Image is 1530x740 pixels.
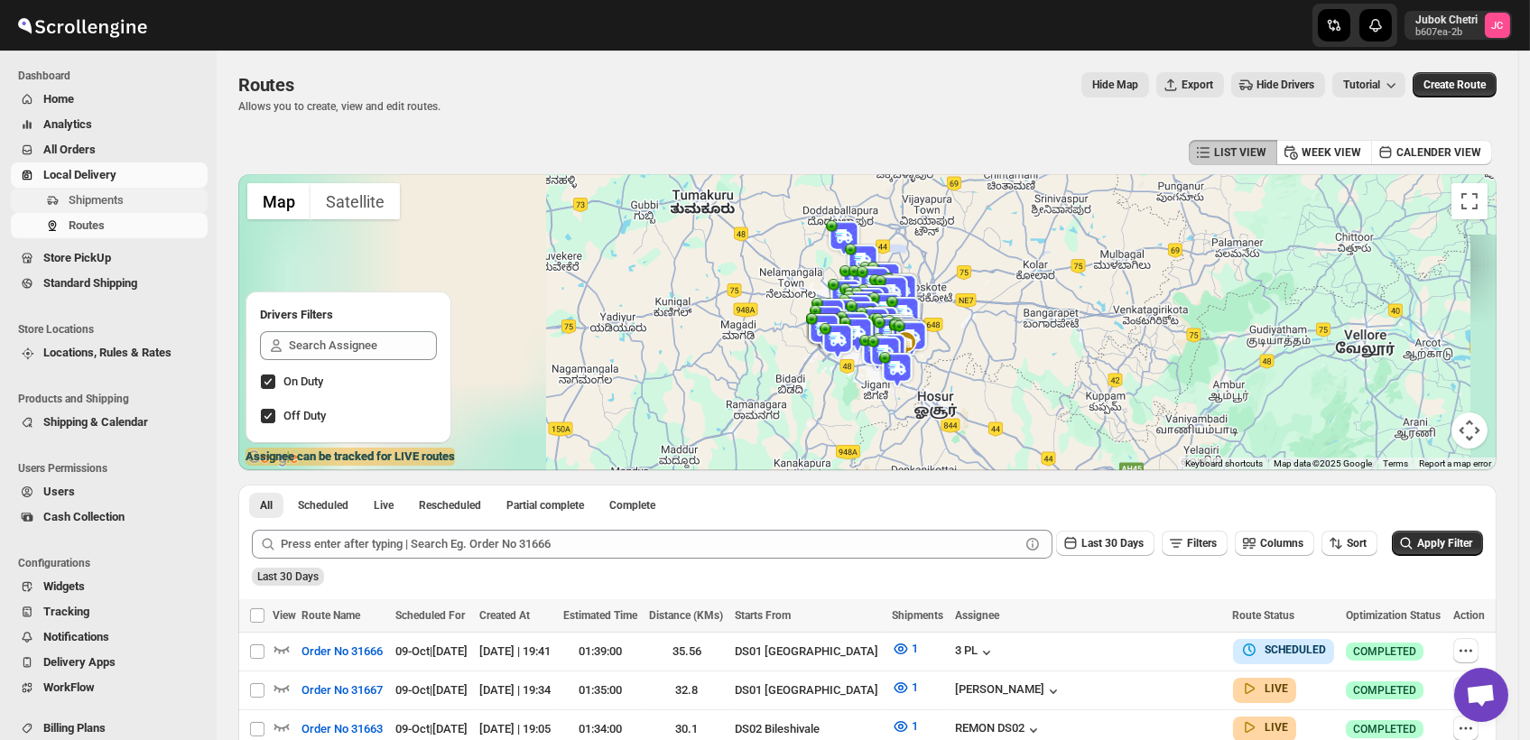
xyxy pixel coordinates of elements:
span: Routes [238,74,294,96]
button: WEEK VIEW [1276,140,1372,165]
button: CALENDER VIEW [1371,140,1492,165]
button: Users [11,479,208,504]
span: Home [43,92,74,106]
button: Order No 31667 [291,676,394,705]
span: Optimization Status [1346,609,1441,622]
span: Map data ©2025 Google [1274,458,1372,468]
span: WorkFlow [43,680,95,694]
span: Tutorial [1343,79,1380,91]
span: Widgets [43,579,85,593]
button: REMON DS02 [955,721,1043,739]
div: DS01 [GEOGRAPHIC_DATA] [735,681,881,699]
span: Create Route [1423,78,1486,92]
span: Users Permissions [18,461,208,476]
button: Map action label [1081,72,1149,97]
span: Export [1182,78,1213,92]
b: LIVE [1266,721,1289,734]
span: Billing Plans [43,721,106,735]
span: Created At [479,609,530,622]
span: Configurations [18,556,208,570]
a: Terms (opens in new tab) [1383,458,1408,468]
span: Local Delivery [43,168,116,181]
div: [DATE] | 19:34 [479,681,552,699]
span: Action [1453,609,1485,622]
button: Show street map [247,183,311,219]
button: Routes [11,213,208,238]
span: Distance (KMs) [649,609,723,622]
label: Assignee can be tracked for LIVE routes [246,448,455,466]
div: 30.1 [649,720,724,738]
span: Assignee [955,609,999,622]
span: Columns [1260,537,1303,550]
span: 1 [912,642,918,655]
span: 1 [912,680,918,694]
span: LIST VIEW [1214,145,1266,160]
h2: Drivers Filters [260,306,437,324]
button: LIST VIEW [1189,140,1277,165]
span: Shipments [69,193,124,207]
button: Keyboard shortcuts [1185,458,1263,470]
span: Estimated Time [563,609,637,622]
button: User menu [1405,11,1512,40]
button: 1 [881,673,929,702]
span: Order No 31666 [301,643,383,661]
span: Off Duty [283,409,326,422]
button: Delivery Apps [11,650,208,675]
button: Locations, Rules & Rates [11,340,208,365]
div: 35.56 [649,643,724,661]
span: Locations, Rules & Rates [43,346,172,359]
button: Analytics [11,112,208,137]
button: Create Route [1413,72,1497,97]
span: Complete [609,498,655,513]
span: Cash Collection [43,510,125,523]
span: Rescheduled [419,498,481,513]
img: ScrollEngine [14,3,150,48]
button: Shipping & Calendar [11,410,208,435]
span: Tracking [43,605,89,618]
button: Notifications [11,624,208,650]
input: Search Assignee [289,331,437,360]
span: Last 30 Days [1081,537,1144,550]
button: 3 PL [955,643,996,661]
span: Notifications [43,630,109,643]
span: 09-Oct | [DATE] [395,683,468,697]
button: Tutorial [1332,72,1405,97]
span: Route Name [301,609,360,622]
span: COMPLETED [1353,722,1416,736]
p: Allows you to create, view and edit routes. [238,99,440,114]
div: 01:39:00 [563,643,638,661]
button: [PERSON_NAME] [955,682,1062,700]
span: Hide Map [1092,78,1138,92]
span: All [260,498,273,513]
div: Open chat [1454,668,1508,722]
span: Scheduled [298,498,348,513]
button: Apply Filter [1392,531,1483,556]
span: Sort [1347,537,1367,550]
div: DS02 Bileshivale [735,720,881,738]
span: Routes [69,218,105,232]
span: View [273,609,296,622]
div: [DATE] | 19:05 [479,720,552,738]
div: DS01 [GEOGRAPHIC_DATA] [735,643,881,661]
span: Standard Shipping [43,276,137,290]
button: Toggle fullscreen view [1451,183,1488,219]
button: Last 30 Days [1056,531,1154,556]
span: Products and Shipping [18,392,208,406]
span: Store PickUp [43,251,111,264]
button: Widgets [11,574,208,599]
span: Shipments [892,609,943,622]
button: Shipments [11,188,208,213]
a: Open this area in Google Maps (opens a new window) [243,447,302,470]
span: 1 [912,719,918,733]
p: Jubok Chetri [1415,13,1478,27]
button: Home [11,87,208,112]
button: SCHEDULED [1240,641,1327,659]
b: LIVE [1266,682,1289,695]
span: CALENDER VIEW [1396,145,1481,160]
span: Delivery Apps [43,655,116,669]
span: Scheduled For [395,609,465,622]
span: Partial complete [506,498,584,513]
